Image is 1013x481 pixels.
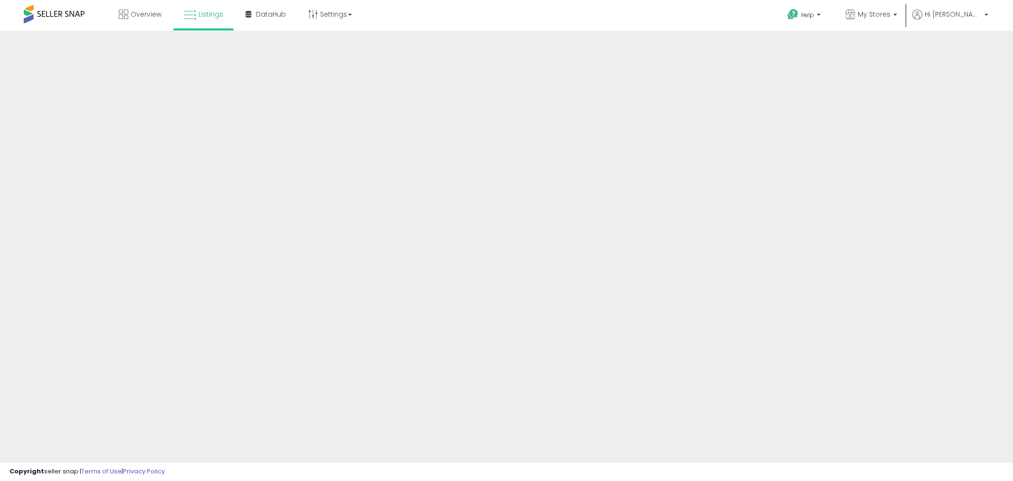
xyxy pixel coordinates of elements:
[780,1,830,31] a: Help
[801,11,814,19] span: Help
[912,10,988,31] a: Hi [PERSON_NAME]
[256,10,286,19] span: DataHub
[131,10,161,19] span: Overview
[925,10,982,19] span: Hi [PERSON_NAME]
[787,9,799,20] i: Get Help
[858,10,890,19] span: My Stores
[199,10,223,19] span: Listings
